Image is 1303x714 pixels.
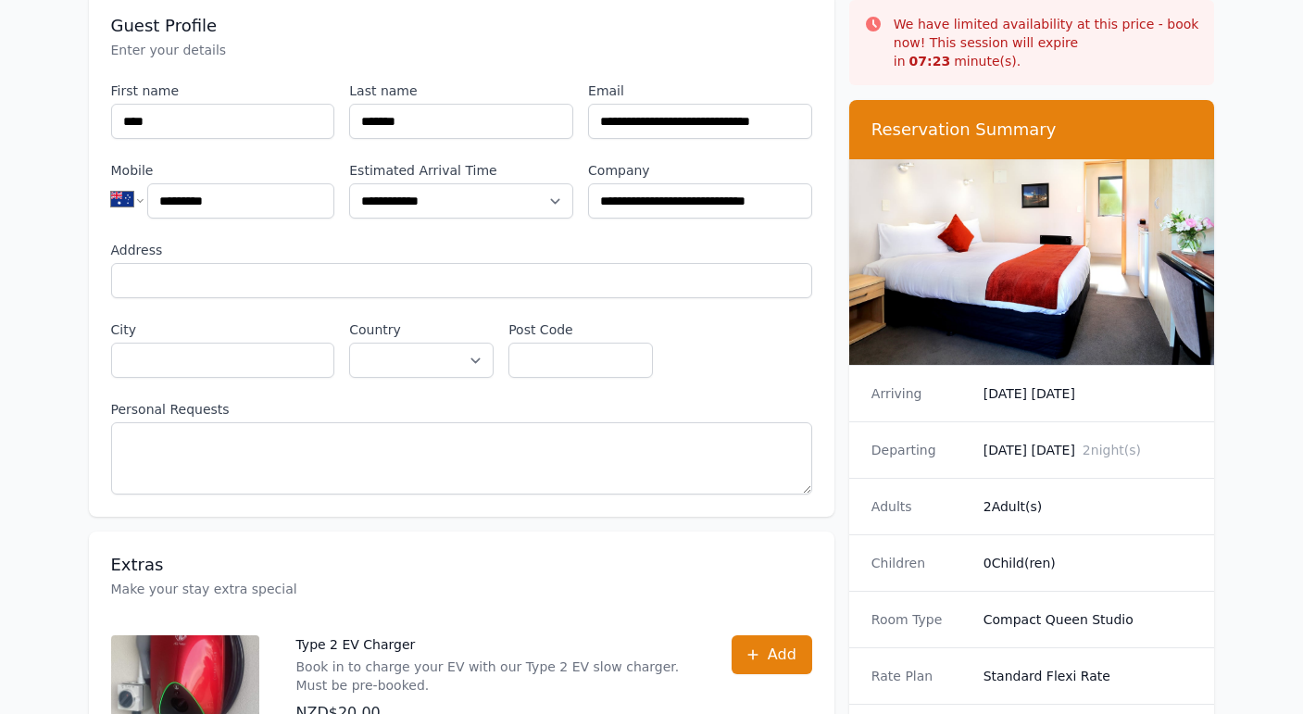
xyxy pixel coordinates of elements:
dt: Adults [871,497,969,516]
dt: Departing [871,441,969,459]
dd: Compact Queen Studio [984,610,1193,629]
dd: 0 Child(ren) [984,554,1193,572]
label: Country [349,320,494,339]
label: First name [111,81,335,100]
dd: [DATE] [DATE] [984,441,1193,459]
strong: 07 : 23 [909,54,951,69]
dt: Room Type [871,610,969,629]
dt: Children [871,554,969,572]
label: Mobile [111,161,335,180]
p: Type 2 EV Charger [296,635,695,654]
dt: Arriving [871,384,969,403]
dt: Rate Plan [871,667,969,685]
h3: Guest Profile [111,15,812,37]
label: Last name [349,81,573,100]
span: Add [768,644,796,666]
label: Estimated Arrival Time [349,161,573,180]
img: Compact Queen Studio [849,159,1215,365]
h3: Extras [111,554,812,576]
p: Book in to charge your EV with our Type 2 EV slow charger. Must be pre-booked. [296,658,695,695]
h3: Reservation Summary [871,119,1193,141]
label: Address [111,241,812,259]
label: City [111,320,335,339]
dd: 2 Adult(s) [984,497,1193,516]
label: Company [588,161,812,180]
label: Email [588,81,812,100]
dd: Standard Flexi Rate [984,667,1193,685]
label: Post Code [508,320,653,339]
dd: [DATE] [DATE] [984,384,1193,403]
button: Add [732,635,812,674]
p: We have limited availability at this price - book now! This session will expire in minute(s). [894,15,1200,70]
p: Make your stay extra special [111,580,812,598]
p: Enter your details [111,41,812,59]
span: 2 night(s) [1083,443,1141,457]
label: Personal Requests [111,400,812,419]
